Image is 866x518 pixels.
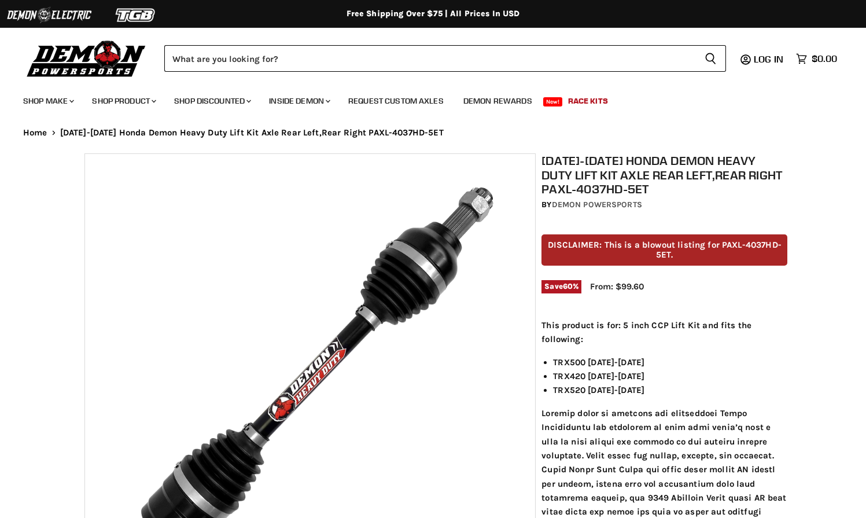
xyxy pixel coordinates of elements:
[14,89,81,113] a: Shop Make
[340,89,452,113] a: Request Custom Axles
[541,318,787,347] p: This product is for: 5 inch CCP Lift Kit and fits the following:
[695,45,726,72] button: Search
[541,234,787,266] p: DISCLAIMER: This is a blowout listing for PAXL-4037HD-5ET.
[455,89,541,113] a: Demon Rewards
[164,45,695,72] input: Search
[553,355,787,369] li: TRX500 [DATE]-[DATE]
[165,89,258,113] a: Shop Discounted
[541,199,787,211] div: by
[553,369,787,383] li: TRX420 [DATE]-[DATE]
[590,281,644,292] span: From: $99.60
[553,383,787,397] li: TRX520 [DATE]-[DATE]
[14,85,834,113] ul: Main menu
[749,54,790,64] a: Log in
[559,89,617,113] a: Race Kits
[543,97,563,106] span: New!
[541,153,787,196] h1: [DATE]-[DATE] Honda Demon Heavy Duty Lift Kit Axle Rear Left,Rear Right PAXL-4037HD-5ET
[83,89,163,113] a: Shop Product
[23,128,47,138] a: Home
[23,38,150,79] img: Demon Powersports
[164,45,726,72] form: Product
[754,53,783,65] span: Log in
[812,53,837,64] span: $0.00
[790,50,843,67] a: $0.00
[60,128,444,138] span: [DATE]-[DATE] Honda Demon Heavy Duty Lift Kit Axle Rear Left,Rear Right PAXL-4037HD-5ET
[93,4,179,26] img: TGB Logo 2
[552,200,642,210] a: Demon Powersports
[6,4,93,26] img: Demon Electric Logo 2
[541,280,581,293] span: Save %
[563,282,573,291] span: 60
[260,89,337,113] a: Inside Demon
